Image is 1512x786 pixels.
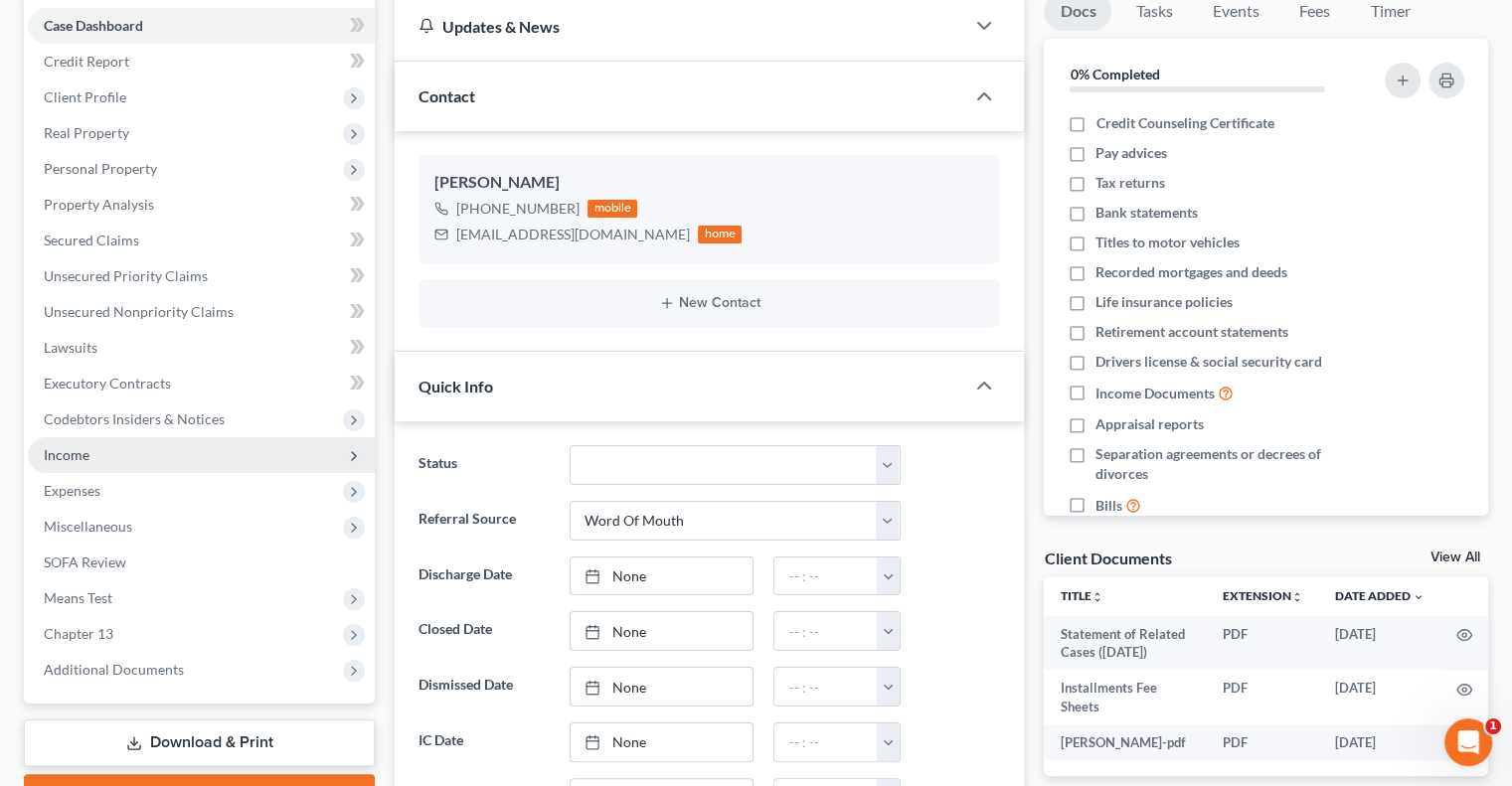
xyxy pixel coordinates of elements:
input: -- : -- [774,668,878,706]
div: [PHONE_NUMBER] [456,199,580,219]
span: Secured Claims [44,232,139,248]
label: IC Date [409,722,559,762]
span: 1 [1485,718,1501,734]
a: Executory Contracts [28,366,375,401]
span: Bank statements [1095,203,1198,223]
span: Client Profile [44,88,126,105]
a: Case Dashboard [28,8,375,44]
iframe: Intercom live chat [1444,718,1492,766]
label: Status [409,445,559,485]
td: Statement of Related Cases ([DATE]) [1044,616,1207,671]
span: Recorded mortgages and deeds [1095,262,1287,282]
span: Codebtors Insiders & Notices [44,410,225,427]
a: Titleunfold_more [1060,588,1102,603]
a: None [571,668,754,706]
a: None [571,557,754,595]
td: PDF [1207,616,1319,671]
span: Bills [1095,496,1122,516]
i: expand_more [1413,591,1425,603]
i: unfold_more [1091,591,1102,603]
input: -- : -- [774,723,878,761]
label: Dismissed Date [409,667,559,707]
a: Property Analysis [28,187,375,223]
span: Retirement account statements [1095,322,1288,342]
td: PDF [1207,670,1319,724]
td: [DATE] [1319,616,1440,671]
div: Client Documents [1044,548,1171,568]
span: Income [44,446,89,463]
span: Pay advices [1095,143,1167,163]
span: Drivers license & social security card [1095,352,1322,372]
span: Means Test [44,589,112,606]
div: mobile [588,200,637,218]
label: Discharge Date [409,556,559,596]
input: -- : -- [774,557,878,595]
a: Secured Claims [28,223,375,258]
span: Income Documents [1095,384,1215,403]
span: Life insurance policies [1095,292,1233,312]
span: Appraisal reports [1095,414,1204,434]
span: Quick Info [419,377,493,395]
a: Date Added expand_more [1335,588,1425,603]
a: None [571,723,754,761]
span: Additional Documents [44,661,184,678]
span: Credit Report [44,53,129,70]
a: Extensionunfold_more [1223,588,1303,603]
a: Unsecured Nonpriority Claims [28,294,375,330]
div: [EMAIL_ADDRESS][DOMAIN_NAME] [456,225,690,244]
span: Unsecured Nonpriority Claims [44,303,234,320]
a: View All [1430,550,1480,564]
span: Separation agreements or decrees of divorces [1095,444,1360,484]
span: SOFA Review [44,553,126,570]
span: Lawsuits [44,339,97,356]
span: Miscellaneous [44,518,132,535]
span: Expenses [44,482,100,499]
a: Credit Report [28,44,375,79]
span: Credit Counseling Certificate [1095,113,1273,133]
span: Contact [419,86,475,105]
a: Unsecured Priority Claims [28,258,375,294]
span: Case Dashboard [44,17,143,34]
span: Real Property [44,124,129,141]
td: Installments Fee Sheets [1044,670,1207,724]
td: PDF [1207,724,1319,760]
input: -- : -- [774,612,878,650]
div: home [698,226,742,243]
div: [PERSON_NAME] [434,171,984,195]
span: Tax returns [1095,173,1165,193]
span: Executory Contracts [44,375,171,392]
button: New Contact [434,295,984,311]
span: Property Analysis [44,196,154,213]
a: SOFA Review [28,545,375,580]
label: Referral Source [409,501,559,541]
a: Lawsuits [28,330,375,366]
label: Closed Date [409,611,559,651]
a: Download & Print [24,719,375,766]
td: [PERSON_NAME]-pdf [1044,724,1207,760]
td: [DATE] [1319,724,1440,760]
span: Unsecured Priority Claims [44,267,208,284]
span: Chapter 13 [44,625,113,642]
div: Updates & News [419,16,940,37]
i: unfold_more [1291,591,1303,603]
span: Titles to motor vehicles [1095,233,1240,252]
td: [DATE] [1319,670,1440,724]
a: None [571,612,754,650]
strong: 0% Completed [1070,66,1159,82]
span: Personal Property [44,160,157,177]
